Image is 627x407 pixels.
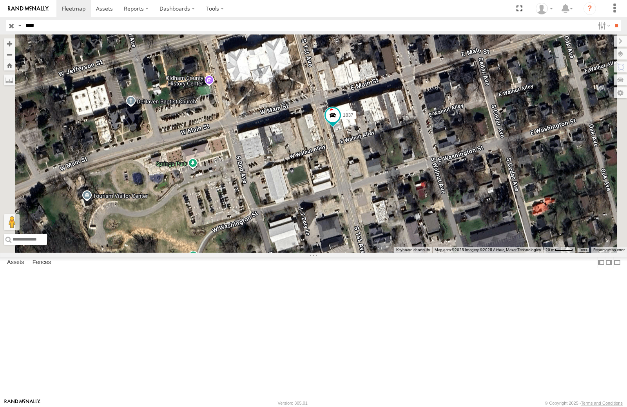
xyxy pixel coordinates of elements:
a: Terms [579,248,587,251]
i: ? [584,2,596,15]
a: Visit our Website [4,399,40,407]
label: Dock Summary Table to the Left [597,257,605,268]
button: Map Scale: 20 m per 43 pixels [543,247,575,253]
label: Map Settings [614,87,627,98]
div: Version: 305.01 [278,401,308,405]
button: Zoom Home [4,60,15,71]
div: © Copyright 2025 - [545,401,623,405]
label: Fences [29,257,55,268]
button: Zoom in [4,38,15,49]
label: Dock Summary Table to the Right [605,257,613,268]
button: Keyboard shortcuts [396,247,430,253]
label: Measure [4,74,15,85]
img: rand-logo.svg [8,6,49,11]
a: Terms and Conditions [581,401,623,405]
label: Search Query [16,20,23,31]
span: Map data ©2025 Imagery ©2025 Airbus, Maxar Technologies [435,248,541,252]
div: Jana Barrett [533,3,556,14]
label: Hide Summary Table [613,257,621,268]
button: Drag Pegman onto the map to open Street View [4,214,20,230]
span: 20 m [545,248,555,252]
button: Zoom out [4,49,15,60]
a: Report a map error [593,248,625,252]
span: 1837 [343,112,353,118]
label: Search Filter Options [595,20,612,31]
label: Assets [3,257,28,268]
